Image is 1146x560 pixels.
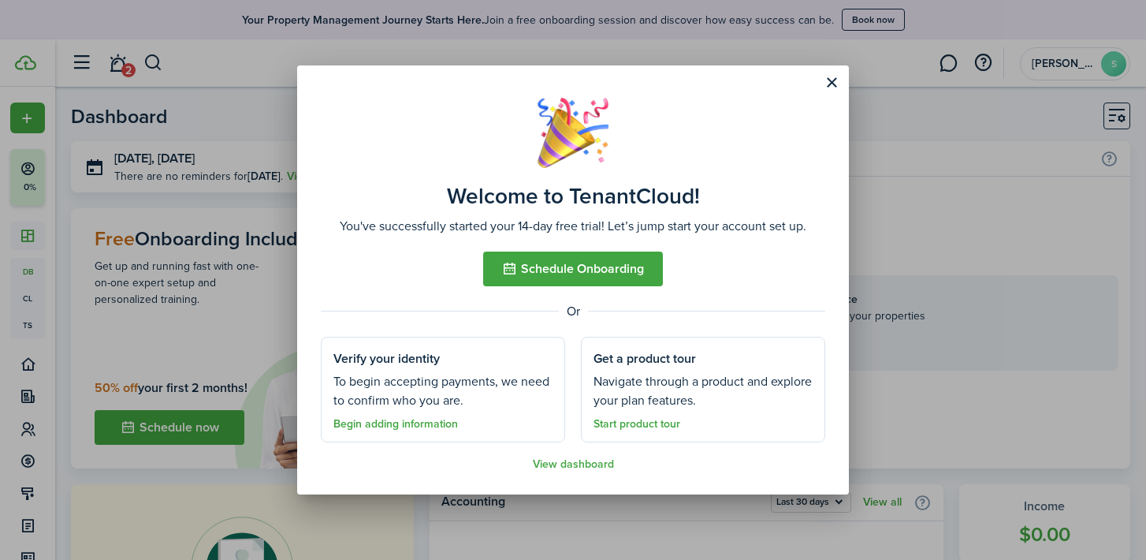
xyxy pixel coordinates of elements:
a: Begin adding information [333,418,458,431]
well-done-section-description: Navigate through a product and explore your plan features. [593,372,813,410]
well-done-separator: Or [321,302,825,321]
well-done-description: You've successfully started your 14-day free trial! Let’s jump start your account set up. [340,217,806,236]
well-done-section-description: To begin accepting payments, we need to confirm who you are. [333,372,553,410]
a: View dashboard [533,458,614,471]
well-done-section-title: Verify your identity [333,349,440,368]
well-done-title: Welcome to TenantCloud! [447,184,700,209]
button: Schedule Onboarding [483,252,663,286]
well-done-section-title: Get a product tour [593,349,696,368]
a: Start product tour [593,418,680,431]
img: Well done! [538,97,608,168]
button: Close modal [818,69,845,96]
